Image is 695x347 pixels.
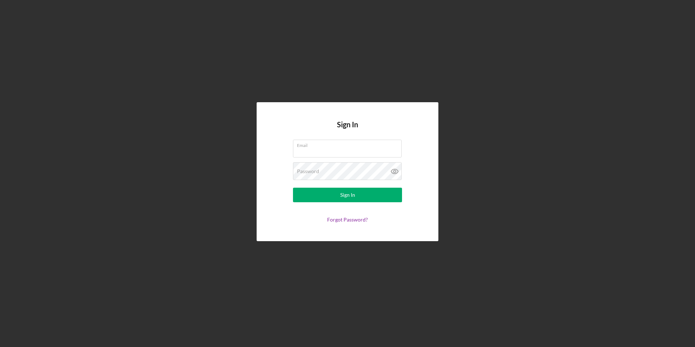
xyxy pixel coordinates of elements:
[297,140,402,148] label: Email
[340,188,355,202] div: Sign In
[297,168,319,174] label: Password
[327,216,368,223] a: Forgot Password?
[293,188,402,202] button: Sign In
[337,120,358,140] h4: Sign In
